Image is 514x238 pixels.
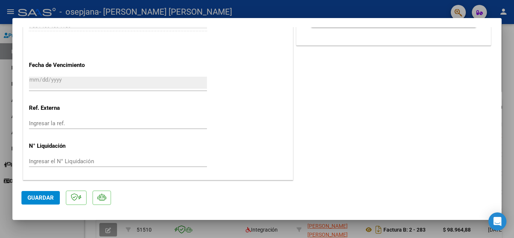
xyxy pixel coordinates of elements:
button: Guardar [21,191,60,205]
p: Fecha de Vencimiento [29,61,106,70]
div: Open Intercom Messenger [488,212,506,230]
p: N° Liquidación [29,142,106,150]
p: Ref. Externa [29,104,106,112]
span: Guardar [27,194,54,201]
